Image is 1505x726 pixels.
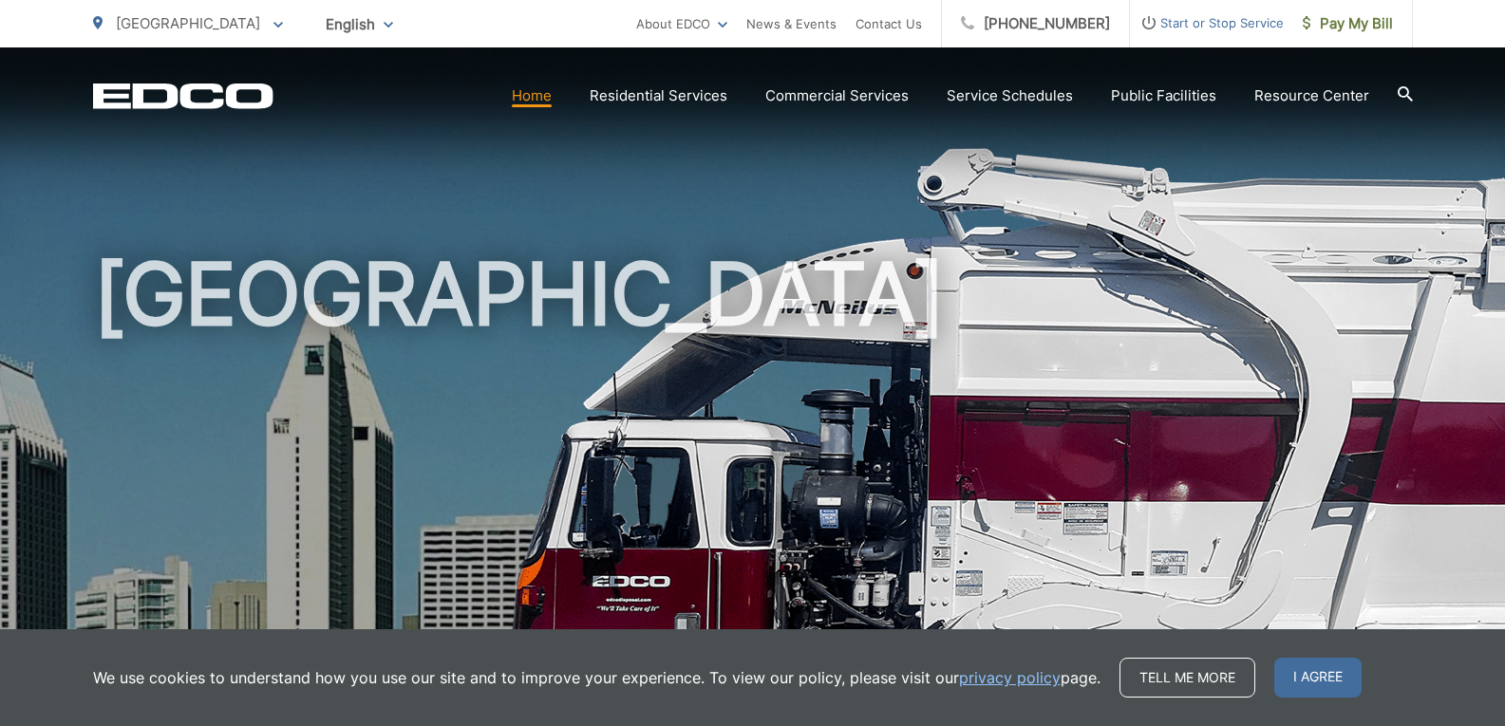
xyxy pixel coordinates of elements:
[512,84,552,107] a: Home
[590,84,727,107] a: Residential Services
[1111,84,1216,107] a: Public Facilities
[765,84,909,107] a: Commercial Services
[947,84,1073,107] a: Service Schedules
[116,14,260,32] span: [GEOGRAPHIC_DATA]
[746,12,837,35] a: News & Events
[856,12,922,35] a: Contact Us
[1254,84,1369,107] a: Resource Center
[93,83,273,109] a: EDCD logo. Return to the homepage.
[1303,12,1393,35] span: Pay My Bill
[93,666,1101,689] p: We use cookies to understand how you use our site and to improve your experience. To view our pol...
[1119,658,1255,698] a: Tell me more
[1274,658,1362,698] span: I agree
[311,8,407,41] span: English
[636,12,727,35] a: About EDCO
[959,666,1061,689] a: privacy policy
